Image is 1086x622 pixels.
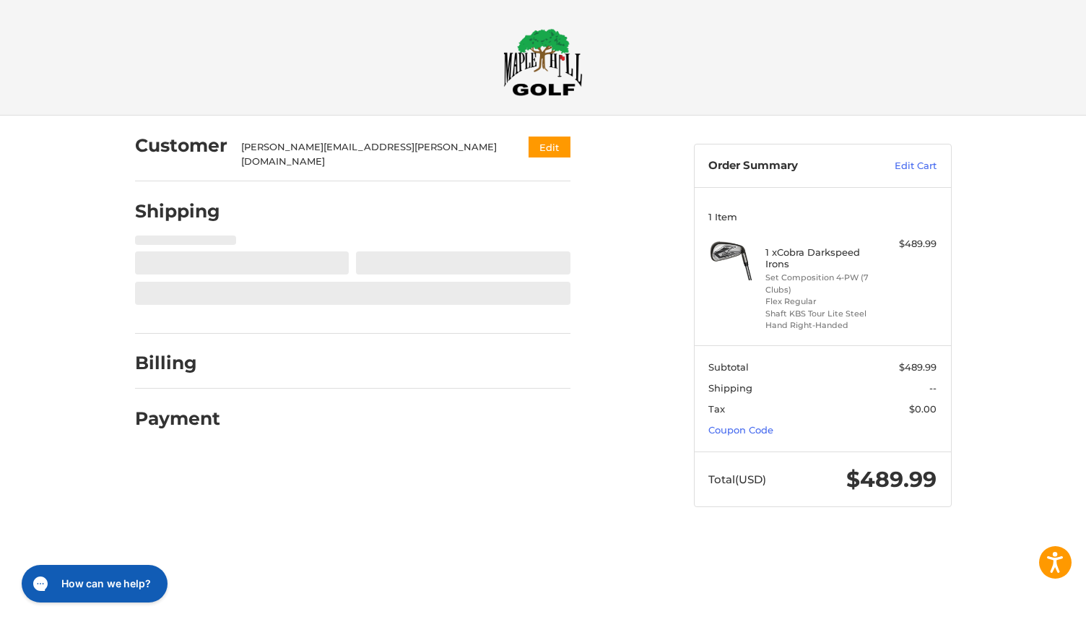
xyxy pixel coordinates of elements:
[708,382,752,394] span: Shipping
[879,237,937,251] div: $489.99
[529,137,570,157] button: Edit
[765,308,876,320] li: Shaft KBS Tour Lite Steel
[929,382,937,394] span: --
[765,246,876,270] h4: 1 x Cobra Darkspeed Irons
[765,319,876,332] li: Hand Right-Handed
[708,403,725,415] span: Tax
[967,583,1086,622] iframe: Google Customer Reviews
[135,407,220,430] h2: Payment
[909,403,937,415] span: $0.00
[135,352,220,374] h2: Billing
[708,159,864,173] h3: Order Summary
[135,200,220,223] h2: Shipping
[241,140,500,168] div: [PERSON_NAME][EMAIL_ADDRESS][PERSON_NAME][DOMAIN_NAME]
[135,134,227,157] h2: Customer
[899,361,937,373] span: $489.99
[14,560,172,608] iframe: Gorgias live chat messenger
[503,28,583,96] img: Maple Hill Golf
[846,466,937,493] span: $489.99
[708,361,749,373] span: Subtotal
[765,295,876,308] li: Flex Regular
[765,272,876,295] li: Set Composition 4-PW (7 Clubs)
[864,159,937,173] a: Edit Cart
[708,424,773,436] a: Coupon Code
[708,211,937,223] h3: 1 Item
[708,472,766,486] span: Total (USD)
